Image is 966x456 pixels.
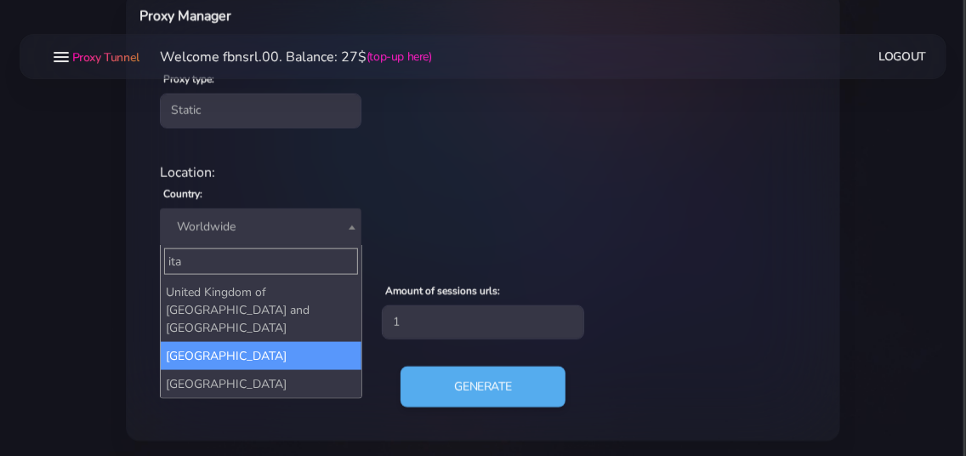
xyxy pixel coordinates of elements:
[69,43,139,71] a: Proxy Tunnel
[72,49,139,66] span: Proxy Tunnel
[163,186,202,202] label: Country:
[139,5,531,27] h6: Proxy Manager
[163,71,214,87] label: Proxy type:
[879,41,927,72] a: Logout
[884,373,945,435] iframe: Webchat Widget
[170,215,351,239] span: Worldwide
[164,248,357,275] input: Search
[139,47,432,67] li: Welcome fbnsrl.00. Balance: 27$
[385,283,500,299] label: Amount of sessions urls:
[160,208,361,246] span: Worldwide
[401,367,566,408] button: Generate
[161,370,361,398] li: [GEOGRAPHIC_DATA]
[161,342,361,370] li: [GEOGRAPHIC_DATA]
[367,48,432,66] a: (top-up here)
[161,278,361,342] li: United Kingdom of [GEOGRAPHIC_DATA] and [GEOGRAPHIC_DATA]
[150,162,816,183] div: Location:
[150,259,816,280] div: Proxy Settings:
